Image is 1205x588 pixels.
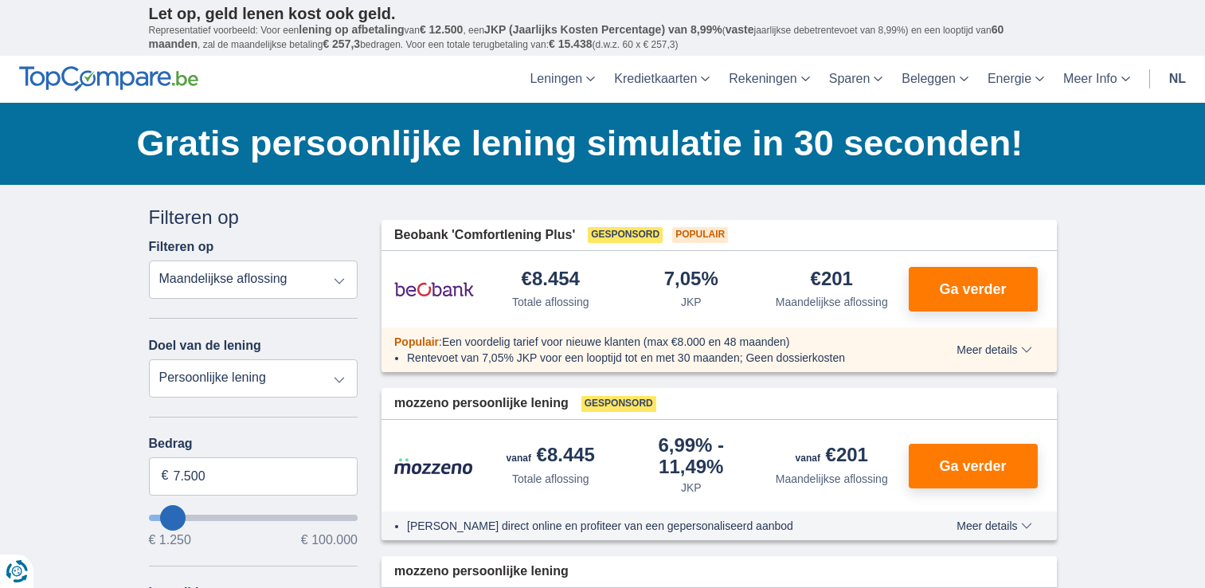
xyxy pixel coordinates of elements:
a: Kredietkaarten [604,56,719,103]
button: Ga verder [909,444,1038,488]
div: €8.445 [507,445,595,468]
div: Filteren op [149,204,358,231]
h1: Gratis persoonlijke lening simulatie in 30 seconden! [137,119,1057,168]
p: Representatief voorbeeld: Voor een van , een ( jaarlijkse debetrentevoet van 8,99%) en een loopti... [149,23,1057,52]
div: Totale aflossing [512,471,589,487]
span: € 1.250 [149,534,191,547]
span: JKP (Jaarlijks Kosten Percentage) van 8,99% [484,23,722,36]
span: € 12.500 [420,23,464,36]
span: Gesponsord [581,396,656,412]
span: vaste [726,23,754,36]
span: mozzeno persoonlijke lening [394,563,569,581]
span: € 100.000 [301,534,358,547]
div: 6,99% [628,436,756,476]
label: Bedrag [149,437,358,451]
span: mozzeno persoonlijke lening [394,394,569,413]
span: Ga verder [939,459,1006,473]
div: Maandelijkse aflossing [776,471,888,487]
span: Een voordelig tarief voor nieuwe klanten (max €8.000 en 48 maanden) [442,335,790,348]
span: Ga verder [939,282,1006,296]
button: Meer details [945,519,1043,532]
div: : [381,334,911,350]
img: product.pl.alt Beobank [394,269,474,309]
button: Meer details [945,343,1043,356]
img: TopCompare [19,66,198,92]
div: 7,05% [664,269,718,291]
span: € 15.438 [549,37,593,50]
span: lening op afbetaling [299,23,404,36]
p: Let op, geld lenen kost ook geld. [149,4,1057,23]
div: €8.454 [522,269,580,291]
a: Meer Info [1054,56,1140,103]
span: Populair [672,227,728,243]
span: € 257,3 [323,37,360,50]
span: Meer details [957,520,1031,531]
a: nl [1160,56,1195,103]
span: Gesponsord [588,227,663,243]
label: Filteren op [149,240,214,254]
span: Meer details [957,344,1031,355]
a: Beleggen [892,56,978,103]
a: Energie [978,56,1054,103]
li: [PERSON_NAME] direct online en profiteer van een gepersonaliseerd aanbod [407,518,898,534]
img: product.pl.alt Mozzeno [394,457,474,475]
a: Leningen [520,56,604,103]
span: 60 maanden [149,23,1004,50]
span: Populair [394,335,439,348]
span: € [162,467,169,485]
div: Maandelijkse aflossing [776,294,888,310]
label: Doel van de lening [149,339,261,353]
span: Beobank 'Comfortlening Plus' [394,226,575,245]
a: Sparen [820,56,893,103]
div: JKP [681,294,702,310]
div: €201 [811,269,853,291]
li: Rentevoet van 7,05% JKP voor een looptijd tot en met 30 maanden; Geen dossierkosten [407,350,898,366]
div: JKP [681,480,702,496]
a: Rekeningen [719,56,819,103]
div: Totale aflossing [512,294,589,310]
button: Ga verder [909,267,1038,312]
div: €201 [796,445,868,468]
input: wantToBorrow [149,515,358,521]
